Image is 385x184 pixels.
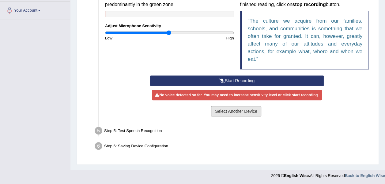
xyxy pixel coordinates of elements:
[292,2,326,7] b: stop recording
[92,125,376,138] div: Step 5: Test Speech Recognition
[150,75,324,86] button: Start Recording
[248,18,363,62] q: The culture we acquire from our families, schools, and communities is something that we often tak...
[271,170,385,178] div: 2025 © All Rights Reserved
[169,35,237,41] div: High
[0,2,70,17] a: Your Account
[102,35,169,41] div: Low
[105,23,161,29] label: Adjust Microphone Senstivity
[152,90,322,100] div: No voice detected so far. You may need to increase sensitivity level or click start recording.
[211,106,261,116] button: Select Another Device
[345,173,385,178] a: Back to English Wise
[284,173,310,178] strong: English Wise.
[92,140,376,154] div: Step 6: Saving Device Configuration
